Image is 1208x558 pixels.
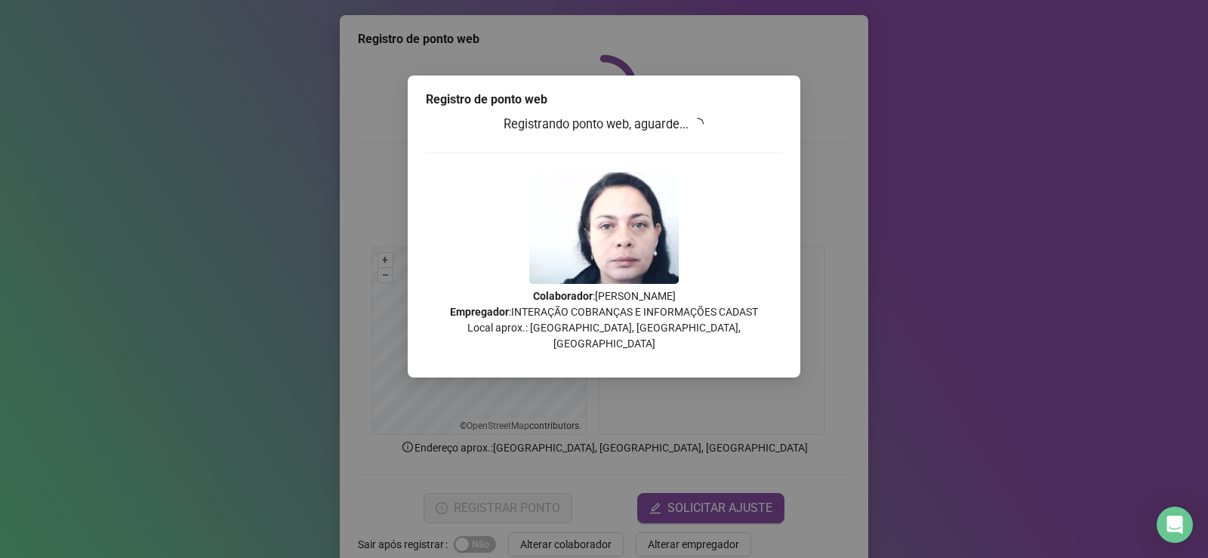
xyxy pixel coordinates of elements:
[1157,507,1193,543] div: Open Intercom Messenger
[529,172,679,284] img: 2Q==
[533,290,593,302] strong: Colaborador
[426,288,782,352] p: : [PERSON_NAME] : INTERAÇÃO COBRANÇAS E INFORMAÇÕES CADAST Local aprox.: [GEOGRAPHIC_DATA], [GEOG...
[426,91,782,109] div: Registro de ponto web
[426,115,782,134] h3: Registrando ponto web, aguarde...
[692,117,705,131] span: loading
[450,306,509,318] strong: Empregador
